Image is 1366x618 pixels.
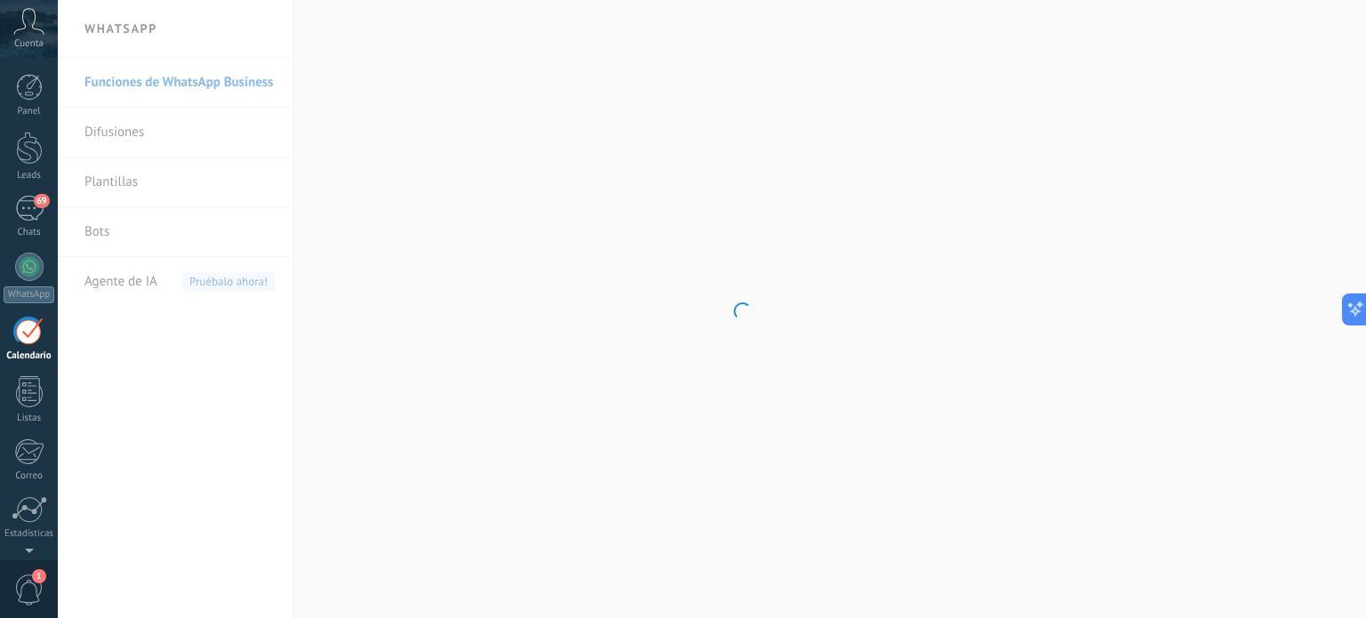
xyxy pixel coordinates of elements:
div: Listas [4,413,55,424]
span: Cuenta [14,38,44,50]
div: Calendario [4,350,55,362]
div: WhatsApp [4,286,54,303]
div: Leads [4,170,55,181]
div: Estadísticas [4,528,55,540]
div: Correo [4,470,55,482]
div: Panel [4,106,55,117]
div: Chats [4,227,55,238]
span: 69 [34,194,49,208]
span: 1 [32,569,46,583]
